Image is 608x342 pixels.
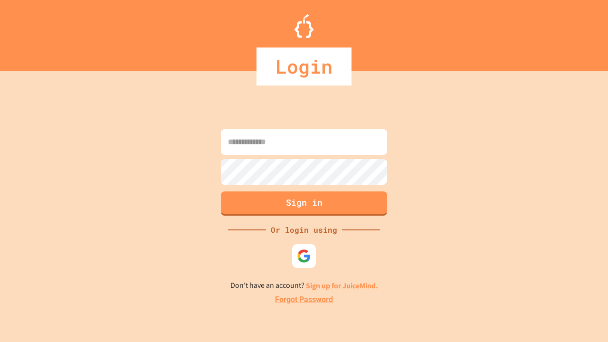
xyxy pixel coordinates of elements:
[221,191,387,216] button: Sign in
[306,281,378,291] a: Sign up for JuiceMind.
[266,224,342,236] div: Or login using
[256,47,351,85] div: Login
[230,280,378,292] p: Don't have an account?
[275,294,333,305] a: Forgot Password
[294,14,313,38] img: Logo.svg
[297,249,311,263] img: google-icon.svg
